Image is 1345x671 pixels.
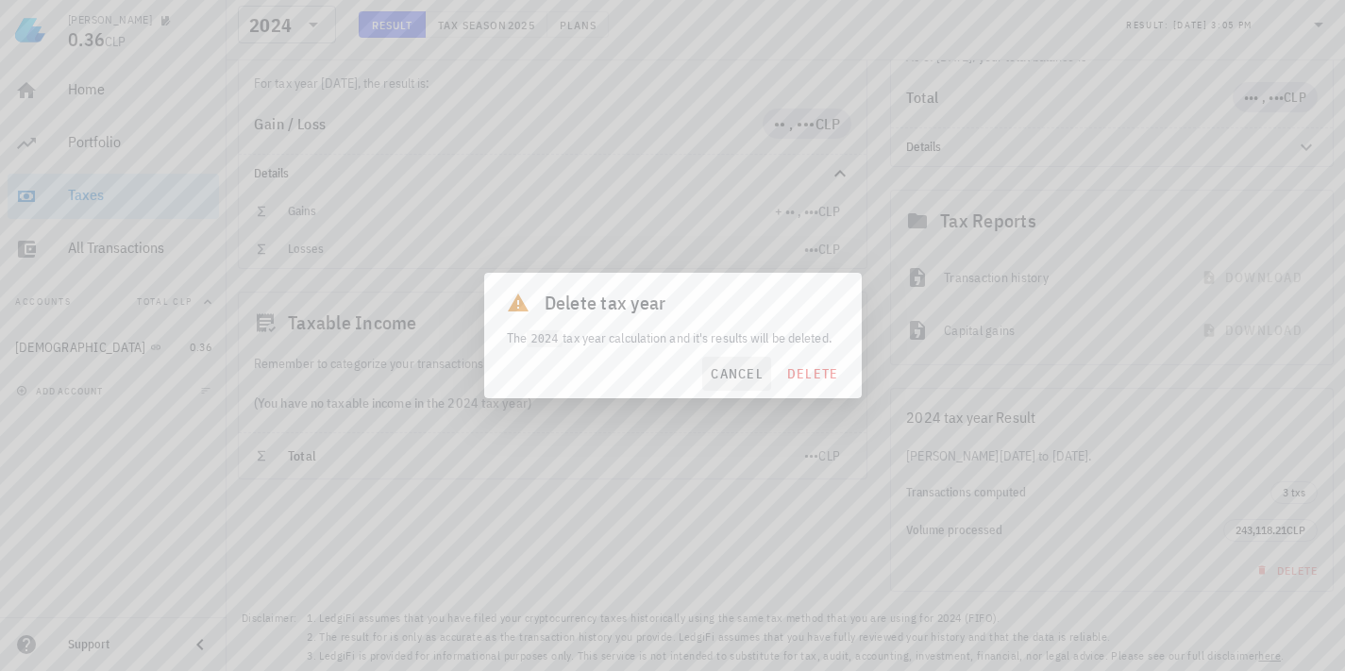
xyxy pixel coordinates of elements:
[786,365,839,382] span: delete
[545,288,666,318] span: Delete tax year
[779,357,847,391] button: delete
[507,318,832,358] span: The tax year calculation and it's results will be deleted.
[702,357,771,391] button: cancel
[527,330,563,348] code: 2024
[710,365,764,382] span: cancel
